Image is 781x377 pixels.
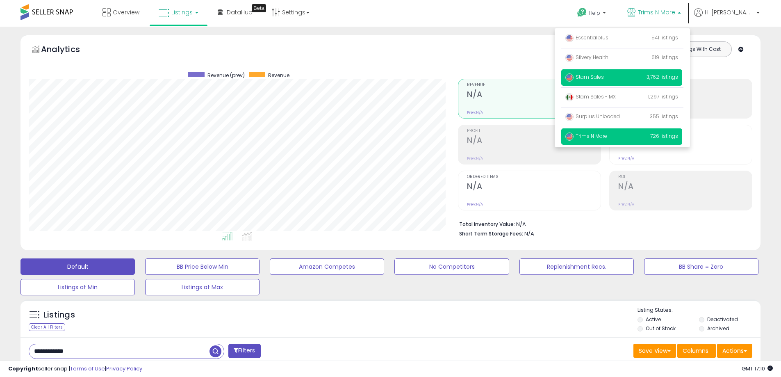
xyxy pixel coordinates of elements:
[20,279,135,295] button: Listings at Min
[577,7,587,18] i: Get Help
[524,230,534,238] span: N/A
[565,93,616,100] span: Stam Sales - MX
[467,90,601,101] h2: N/A
[565,34,574,42] img: usa.png
[459,219,746,228] li: N/A
[651,54,678,61] span: 619 listings
[638,306,761,314] p: Listing States:
[565,54,608,61] span: Silvery Health
[638,8,675,16] span: Trims N More
[618,182,752,193] h2: N/A
[618,156,634,161] small: Prev: N/A
[70,365,105,372] a: Terms of Use
[145,279,260,295] button: Listings at Max
[41,43,96,57] h5: Analytics
[650,113,678,120] span: 355 listings
[589,9,600,16] span: Help
[565,113,574,121] img: usa.png
[228,344,260,358] button: Filters
[565,54,574,62] img: usa.png
[571,1,614,27] a: Help
[707,325,729,332] label: Archived
[565,133,607,139] span: Trims N More
[683,347,708,355] span: Columns
[467,202,483,207] small: Prev: N/A
[8,365,38,372] strong: Copyright
[227,8,253,16] span: DataHub
[467,136,601,147] h2: N/A
[633,344,676,358] button: Save View
[268,72,289,79] span: Revenue
[467,110,483,115] small: Prev: N/A
[565,73,604,80] span: Stam Sales
[467,129,601,133] span: Profit
[270,258,384,275] button: Amazon Competes
[207,72,245,79] span: Revenue (prev)
[467,175,601,179] span: Ordered Items
[646,325,676,332] label: Out of Stock
[742,365,773,372] span: 2025-09-11 17:10 GMT
[252,4,266,12] div: Tooltip anchor
[648,93,678,100] span: 1,297 listings
[705,8,754,16] span: Hi [PERSON_NAME]
[668,44,729,55] button: Listings With Cost
[565,113,620,120] span: Surplus Unloaded
[651,34,678,41] span: 541 listings
[8,365,142,373] div: seller snap | |
[565,133,574,141] img: usa.png
[20,258,135,275] button: Default
[467,182,601,193] h2: N/A
[694,8,760,27] a: Hi [PERSON_NAME]
[106,365,142,372] a: Privacy Policy
[646,316,661,323] label: Active
[717,344,752,358] button: Actions
[565,93,574,101] img: mexico.png
[29,323,65,331] div: Clear All Filters
[519,258,634,275] button: Replenishment Recs.
[459,221,515,228] b: Total Inventory Value:
[647,73,678,80] span: 3,762 listings
[650,133,678,139] span: 726 listings
[644,258,758,275] button: BB Share = Zero
[565,73,574,82] img: usa.png
[394,258,509,275] button: No Competitors
[677,344,716,358] button: Columns
[565,34,608,41] span: Essentialplus
[467,83,601,87] span: Revenue
[618,202,634,207] small: Prev: N/A
[618,175,752,179] span: ROI
[459,230,523,237] b: Short Term Storage Fees:
[467,156,483,161] small: Prev: N/A
[171,8,193,16] span: Listings
[43,309,75,321] h5: Listings
[113,8,139,16] span: Overview
[145,258,260,275] button: BB Price Below Min
[707,316,738,323] label: Deactivated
